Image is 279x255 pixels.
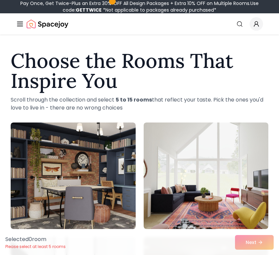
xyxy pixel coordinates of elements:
[144,123,269,229] img: Room room-2
[27,17,68,31] img: Spacejoy Logo
[27,17,68,31] a: Spacejoy
[16,13,263,35] nav: Global
[102,7,216,13] span: *Not applicable to packages already purchased*
[76,7,102,13] b: GETTWICE
[116,96,152,104] strong: 5 to 15 rooms
[5,244,66,249] p: Please select at least 5 rooms
[11,51,268,91] h1: Choose the Rooms That Inspire You
[5,235,66,243] p: Selected 0 room
[11,96,268,112] p: Scroll through the collection and select that reflect your taste. Pick the ones you'd love to liv...
[11,123,136,229] img: Room room-1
